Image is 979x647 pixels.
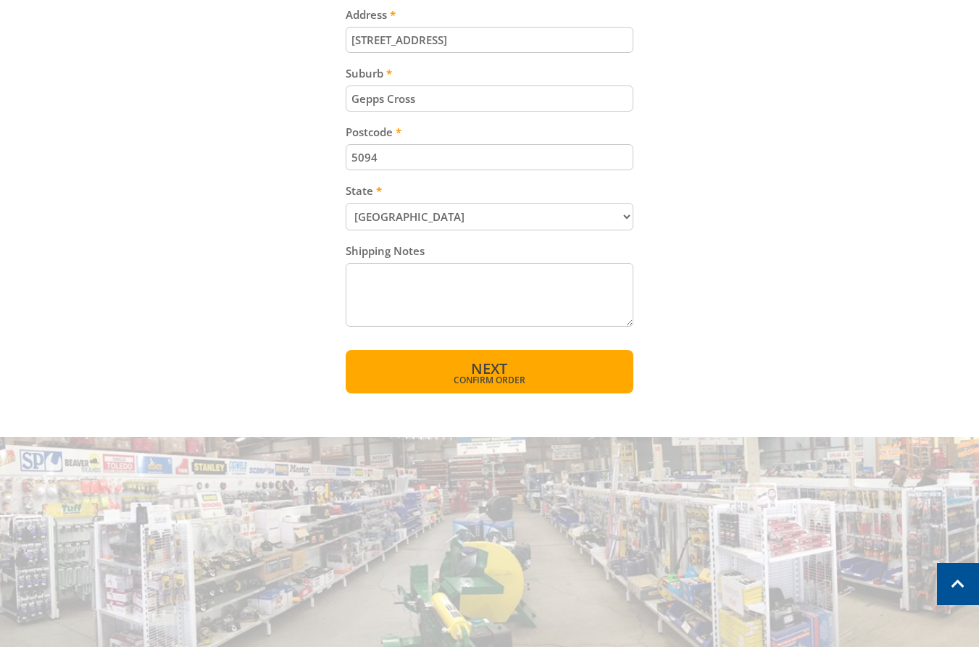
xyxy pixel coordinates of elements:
[346,85,633,112] input: Please enter your suburb.
[346,203,633,230] select: Please select your state.
[346,182,633,199] label: State
[471,359,507,378] span: Next
[346,64,633,82] label: Suburb
[346,6,633,23] label: Address
[346,144,633,170] input: Please enter your postcode.
[377,376,602,385] span: Confirm order
[346,350,633,393] button: Next Confirm order
[346,123,633,141] label: Postcode
[346,27,633,53] input: Please enter your address.
[346,242,633,259] label: Shipping Notes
